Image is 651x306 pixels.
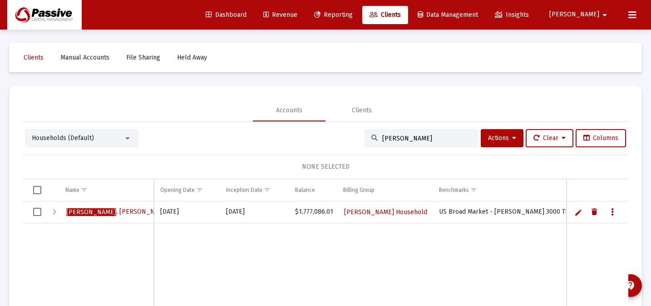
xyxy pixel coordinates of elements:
span: Households (Default) [32,134,94,142]
mat-icon: arrow_drop_down [599,6,610,24]
span: [PERSON_NAME] [549,11,599,19]
div: Opening Date [160,186,195,194]
td: Column Billing Group [337,179,433,201]
span: Held Away [177,54,207,61]
a: Data Management [410,6,485,24]
img: Dashboard [14,6,75,24]
span: Reporting [314,11,353,19]
mat-icon: contact_support [625,280,636,291]
div: Select row [33,208,41,216]
span: Show filter options for column 'Benchmarks' [470,186,477,193]
a: Revenue [256,6,305,24]
span: Data Management [418,11,478,19]
input: Search [382,135,471,142]
a: Held Away [170,49,214,67]
td: Column Name [59,179,154,201]
div: Benchmarks [439,186,469,194]
span: , [PERSON_NAME] E Household [66,208,208,216]
div: Balance [295,186,315,194]
div: Inception Date [226,186,262,194]
a: Dashboard [198,6,254,24]
td: [DATE] [220,201,289,223]
a: Reporting [307,6,360,24]
span: Actions [488,134,516,142]
button: Actions [481,129,523,147]
span: File Sharing [126,54,160,61]
span: [PERSON_NAME] Household [344,208,427,216]
td: Expand [45,201,59,223]
div: $1,777,086.01 [295,207,330,216]
a: [PERSON_NAME], [PERSON_NAME] E Household [65,205,209,219]
span: Dashboard [206,11,247,19]
a: Clients [362,6,408,24]
span: Show filter options for column 'Name' [81,186,88,193]
a: File Sharing [119,49,168,67]
span: Clear [533,134,566,142]
button: [PERSON_NAME] [538,5,621,24]
span: Clients [370,11,401,19]
span: Manual Accounts [60,54,109,61]
td: Column Balance [289,179,337,201]
td: [DATE] [154,201,220,223]
a: Clients [16,49,51,67]
button: Clear [526,129,573,147]
div: NONE SELECTED [30,162,621,171]
button: Columns [576,129,626,147]
td: Column Inception Date [220,179,289,201]
div: Clients [352,106,372,115]
a: Manual Accounts [53,49,117,67]
div: Name [65,186,79,194]
a: [PERSON_NAME] Household [343,206,428,219]
span: [PERSON_NAME] [66,208,116,216]
span: Show filter options for column 'Inception Date' [264,186,271,193]
span: Revenue [263,11,297,19]
span: Clients [24,54,44,61]
a: Edit [574,208,582,216]
a: Insights [488,6,536,24]
div: Select all [33,186,41,194]
div: Billing Group [343,186,375,194]
span: Insights [495,11,529,19]
span: Columns [583,134,618,142]
td: Column Opening Date [154,179,220,201]
span: Show filter options for column 'Opening Date' [196,186,203,193]
div: Accounts [276,106,302,115]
